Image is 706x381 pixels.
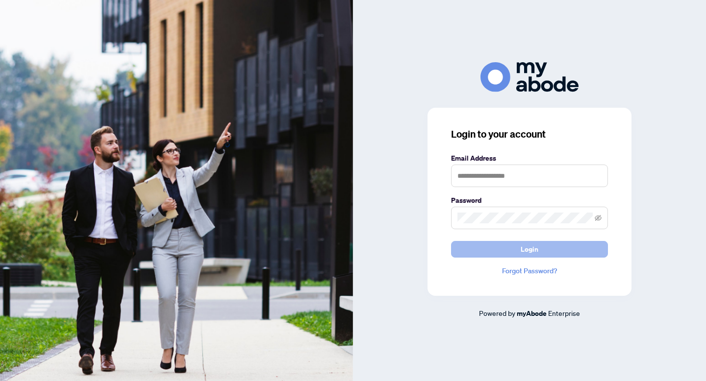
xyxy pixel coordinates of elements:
[451,153,608,164] label: Email Address
[480,62,579,92] img: ma-logo
[451,265,608,276] a: Forgot Password?
[451,241,608,258] button: Login
[451,195,608,206] label: Password
[479,309,515,317] span: Powered by
[451,127,608,141] h3: Login to your account
[548,309,580,317] span: Enterprise
[517,308,547,319] a: myAbode
[595,214,602,221] span: eye-invisible
[521,241,538,257] span: Login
